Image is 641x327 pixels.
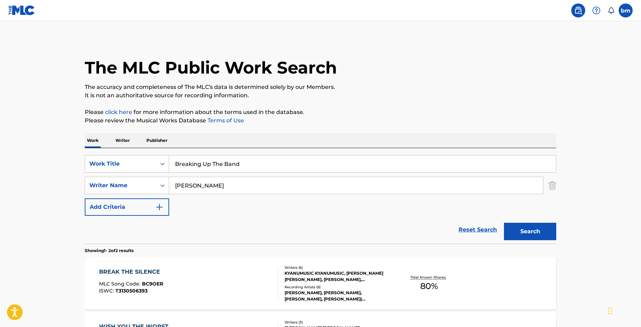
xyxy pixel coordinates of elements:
[455,222,500,237] a: Reset Search
[105,109,132,115] a: click here
[206,117,244,124] a: Terms of Use
[89,160,152,168] div: Work Title
[99,288,115,294] span: ISWC :
[592,6,601,15] img: help
[85,108,556,116] p: Please for more information about the terms used in the database.
[85,155,556,244] form: Search Form
[155,203,164,211] img: 9d2ae6d4665cec9f34b9.svg
[619,3,633,17] div: User Menu
[85,248,134,254] p: Showing 1 - 2 of 2 results
[115,288,148,294] span: T3130506393
[549,177,556,194] img: Delete Criterion
[285,290,390,302] div: [PERSON_NAME], [PERSON_NAME], [PERSON_NAME], [PERSON_NAME]|[PERSON_NAME], [PERSON_NAME] (DE),[PER...
[85,83,556,91] p: The accuracy and completeness of The MLC's data is determined solely by our Members.
[285,320,390,325] div: Writers ( 3 )
[571,3,585,17] a: Public Search
[99,281,142,287] span: MLC Song Code :
[504,223,556,240] button: Search
[574,6,582,15] img: search
[285,284,390,290] div: Recording Artists ( 8 )
[85,198,169,216] button: Add Criteria
[89,181,152,190] div: Writer Name
[589,3,603,17] div: Help
[8,5,35,15] img: MLC Logo
[285,265,390,270] div: Writers ( 6 )
[606,294,641,327] iframe: Chat Widget
[285,270,390,283] div: KYANUMUSIC KYANUMUSIC, [PERSON_NAME] [PERSON_NAME], [PERSON_NAME], [PERSON_NAME], [PERSON_NAME]
[85,257,556,310] a: BREAK THE SILENCEMLC Song Code:BC9OERISWC:T3130506393Writers (6)KYANUMUSIC KYANUMUSIC, [PERSON_NA...
[420,280,438,292] span: 80 %
[621,216,641,273] iframe: Resource Center
[113,133,132,148] p: Writer
[410,275,448,280] p: Total Known Shares:
[142,281,163,287] span: BC9OER
[99,268,164,276] div: BREAK THE SILENCE
[85,116,556,125] p: Please review the Musical Works Database
[608,7,614,14] div: Notifications
[85,91,556,100] p: It is not an authoritative source for recording information.
[144,133,169,148] p: Publisher
[85,57,337,78] h1: The MLC Public Work Search
[608,301,612,321] div: Drag
[85,133,101,148] p: Work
